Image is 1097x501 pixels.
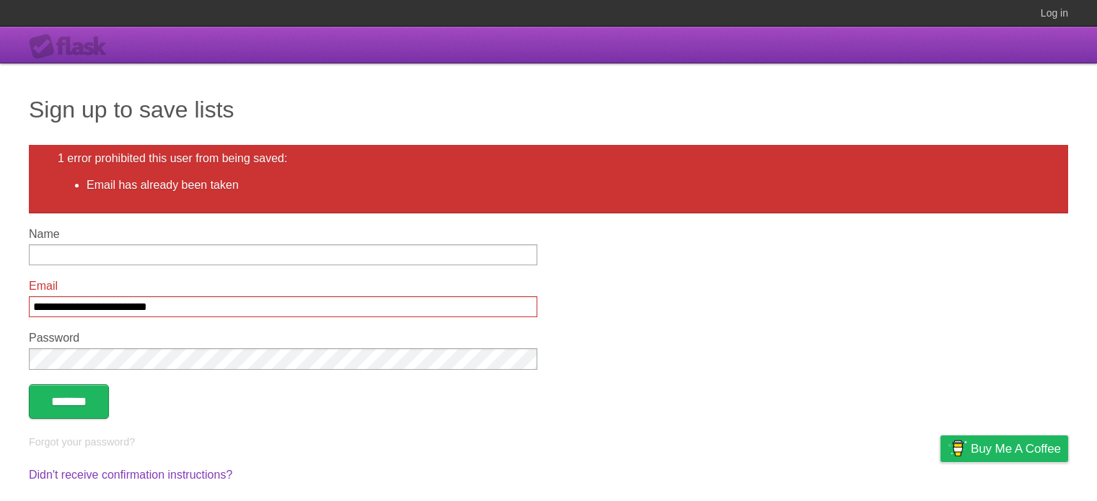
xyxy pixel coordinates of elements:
[971,436,1061,461] span: Buy me a coffee
[940,435,1068,462] a: Buy me a coffee
[29,280,537,293] label: Email
[29,436,135,448] a: Forgot your password?
[87,177,1039,194] li: Email has already been taken
[948,436,967,461] img: Buy me a coffee
[29,92,1068,127] h1: Sign up to save lists
[58,152,1039,165] h2: 1 error prohibited this user from being saved:
[29,332,537,345] label: Password
[29,228,537,241] label: Name
[29,34,115,60] div: Flask
[29,469,232,481] a: Didn't receive confirmation instructions?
